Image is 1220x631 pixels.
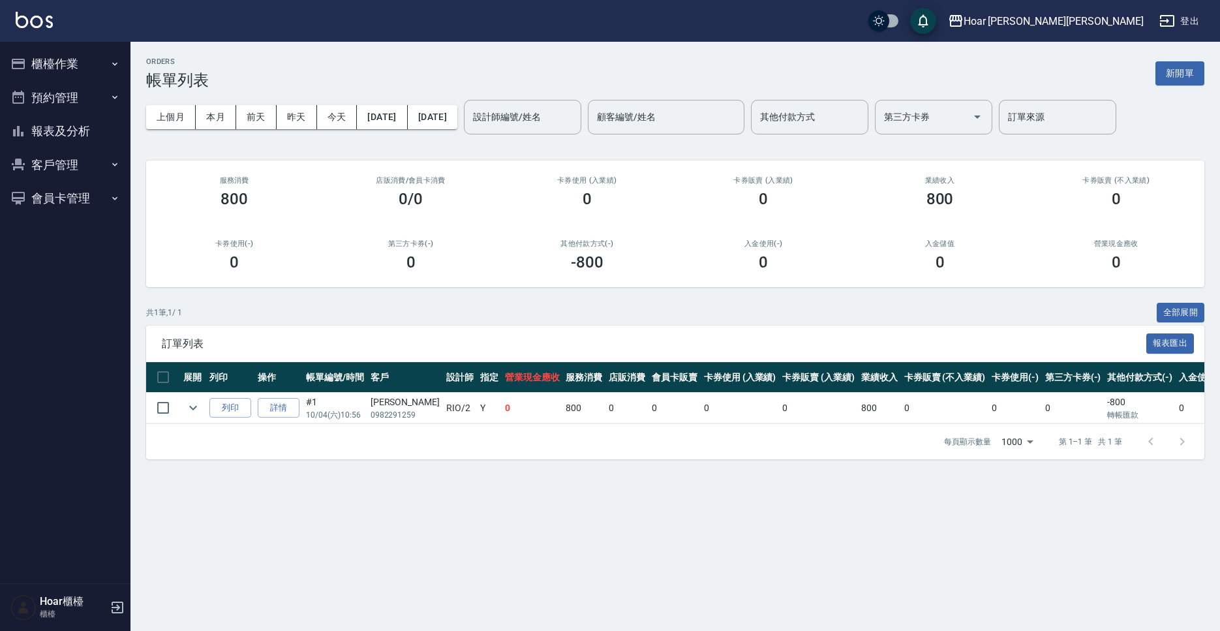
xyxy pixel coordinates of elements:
[1157,303,1205,323] button: 全部展開
[443,393,477,423] td: RIO /2
[277,105,317,129] button: 昨天
[183,398,203,418] button: expand row
[759,190,768,208] h3: 0
[562,362,605,393] th: 服務消費
[967,106,988,127] button: Open
[477,393,502,423] td: Y
[443,362,477,393] th: 設計師
[515,176,660,185] h2: 卡券使用 (入業績)
[5,47,125,81] button: 櫃檯作業
[936,253,945,271] h3: 0
[406,253,416,271] h3: 0
[162,337,1146,350] span: 訂單列表
[759,253,768,271] h3: 0
[701,393,780,423] td: 0
[701,362,780,393] th: 卡券使用 (入業績)
[858,362,901,393] th: 業績收入
[399,190,423,208] h3: 0/0
[562,393,605,423] td: 800
[206,362,254,393] th: 列印
[303,393,367,423] td: #1
[583,190,592,208] h3: 0
[1044,239,1189,248] h2: 營業現金應收
[944,436,991,448] p: 每頁顯示數量
[926,190,954,208] h3: 800
[1059,436,1122,448] p: 第 1–1 筆 共 1 筆
[338,239,483,248] h2: 第三方卡券(-)
[779,362,858,393] th: 卡券販賣 (入業績)
[1112,253,1121,271] h3: 0
[230,253,239,271] h3: 0
[901,362,988,393] th: 卡券販賣 (不入業績)
[10,594,37,621] img: Person
[1107,409,1172,421] p: 轉帳匯款
[943,8,1149,35] button: Hoar [PERSON_NAME][PERSON_NAME]
[1104,393,1176,423] td: -800
[5,81,125,115] button: 預約管理
[146,71,209,89] h3: 帳單列表
[16,12,53,28] img: Logo
[317,105,358,129] button: 今天
[338,176,483,185] h2: 店販消費 /會員卡消費
[306,409,364,421] p: 10/04 (六) 10:56
[779,393,858,423] td: 0
[477,362,502,393] th: 指定
[502,393,563,423] td: 0
[5,114,125,148] button: 報表及分析
[162,239,307,248] h2: 卡券使用(-)
[605,393,648,423] td: 0
[40,595,106,608] h5: Hoar櫃檯
[146,57,209,66] h2: ORDERS
[988,362,1042,393] th: 卡券使用(-)
[515,239,660,248] h2: 其他付款方式(-)
[648,393,701,423] td: 0
[146,307,182,318] p: 共 1 筆, 1 / 1
[5,181,125,215] button: 會員卡管理
[858,393,901,423] td: 800
[988,393,1042,423] td: 0
[1146,333,1195,354] button: 報表匯出
[408,105,457,129] button: [DATE]
[901,393,988,423] td: 0
[146,105,196,129] button: 上個月
[40,608,106,620] p: 櫃檯
[180,362,206,393] th: 展開
[571,253,603,271] h3: -800
[964,13,1144,29] div: Hoar [PERSON_NAME][PERSON_NAME]
[1044,176,1189,185] h2: 卡券販賣 (不入業績)
[996,424,1038,459] div: 1000
[357,105,407,129] button: [DATE]
[1154,9,1204,33] button: 登出
[236,105,277,129] button: 前天
[1104,362,1176,393] th: 其他付款方式(-)
[1155,61,1204,85] button: 新開單
[1042,362,1105,393] th: 第三方卡券(-)
[691,176,836,185] h2: 卡券販賣 (入業績)
[867,239,1012,248] h2: 入金儲值
[1042,393,1105,423] td: 0
[648,362,701,393] th: 會員卡販賣
[162,176,307,185] h3: 服務消費
[303,362,367,393] th: 帳單編號/時間
[371,409,440,421] p: 0982291259
[221,190,248,208] h3: 800
[867,176,1012,185] h2: 業績收入
[502,362,563,393] th: 營業現金應收
[1112,190,1121,208] h3: 0
[5,148,125,182] button: 客戶管理
[367,362,443,393] th: 客戶
[258,398,299,418] a: 詳情
[605,362,648,393] th: 店販消費
[371,395,440,409] div: [PERSON_NAME]
[196,105,236,129] button: 本月
[691,239,836,248] h2: 入金使用(-)
[910,8,936,34] button: save
[254,362,303,393] th: 操作
[1155,67,1204,79] a: 新開單
[1146,337,1195,349] a: 報表匯出
[209,398,251,418] button: 列印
